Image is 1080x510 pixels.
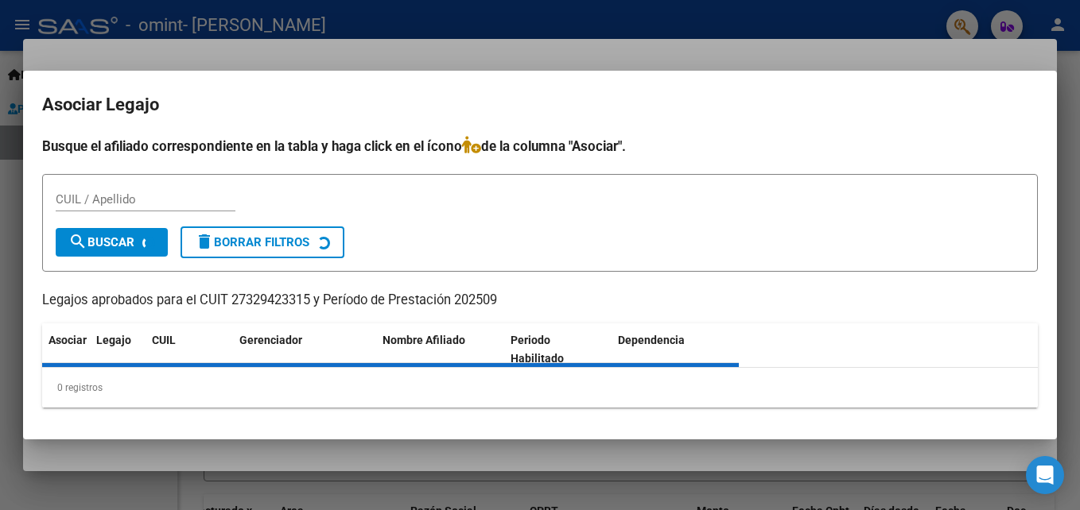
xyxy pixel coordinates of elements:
[56,228,168,257] button: Buscar
[181,226,344,258] button: Borrar Filtros
[96,334,131,346] span: Legajo
[195,232,214,251] mat-icon: delete
[42,136,1038,156] h4: Busque el afiliado correspondiente en la tabla y haga click en el ícono de la columna "Asociar".
[233,323,376,376] datatable-header-cell: Gerenciador
[195,235,309,249] span: Borrar Filtros
[42,323,90,376] datatable-header-cell: Asociar
[90,323,146,376] datatable-header-cell: Legajo
[68,232,87,251] mat-icon: search
[146,323,233,376] datatable-header-cell: CUIL
[42,368,1038,408] div: 0 registros
[612,323,740,376] datatable-header-cell: Dependencia
[42,291,1038,311] p: Legajos aprobados para el CUIT 27329423315 y Período de Prestación 202509
[49,334,87,346] span: Asociar
[239,334,302,346] span: Gerenciador
[511,334,564,365] span: Periodo Habilitado
[383,334,465,346] span: Nombre Afiliado
[504,323,612,376] datatable-header-cell: Periodo Habilitado
[1026,456,1064,494] div: Open Intercom Messenger
[376,323,504,376] datatable-header-cell: Nombre Afiliado
[68,235,134,249] span: Buscar
[618,334,685,346] span: Dependencia
[42,90,1038,120] h2: Asociar Legajo
[152,334,176,346] span: CUIL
